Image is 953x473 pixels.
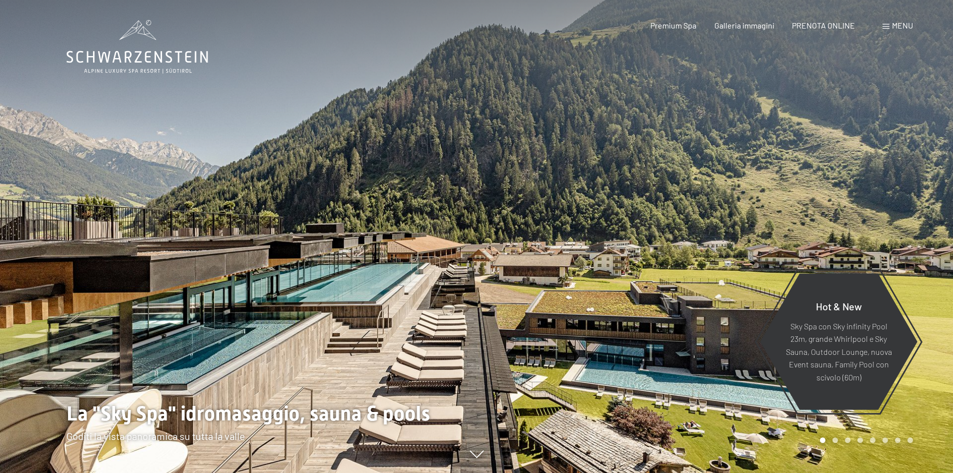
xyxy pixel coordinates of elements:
div: Carousel Page 8 [907,437,913,443]
div: Carousel Page 5 [870,437,875,443]
div: Carousel Page 2 [832,437,838,443]
div: Carousel Pagination [816,437,913,443]
div: Carousel Page 1 (Current Slide) [820,437,825,443]
span: Hot & New [816,300,862,312]
p: Sky Spa con Sky infinity Pool 23m, grande Whirlpool e Sky Sauna, Outdoor Lounge, nuova Event saun... [784,319,893,383]
a: Hot & New Sky Spa con Sky infinity Pool 23m, grande Whirlpool e Sky Sauna, Outdoor Lounge, nuova ... [759,273,918,410]
div: Carousel Page 7 [895,437,900,443]
a: PRENOTA ONLINE [792,21,855,30]
div: Carousel Page 3 [845,437,850,443]
div: Carousel Page 4 [857,437,863,443]
a: Galleria immagini [714,21,774,30]
a: Premium Spa [650,21,696,30]
div: Carousel Page 6 [882,437,888,443]
span: Menu [892,21,913,30]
